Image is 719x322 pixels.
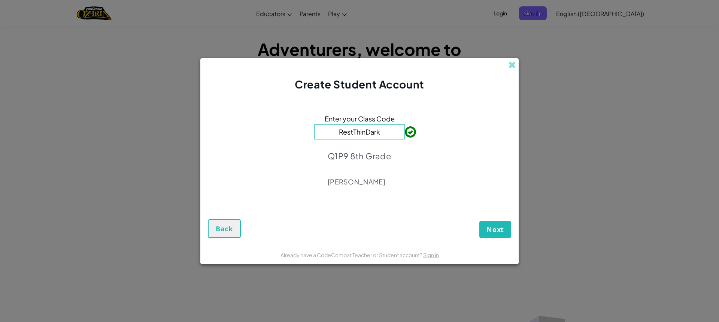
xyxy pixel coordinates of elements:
[295,78,424,91] span: Create Student Account
[479,221,511,238] button: Next
[486,225,504,234] span: Next
[208,219,241,238] button: Back
[423,252,439,258] a: Sign in
[216,224,233,233] span: Back
[325,113,395,124] span: Enter your Class Code
[280,252,423,258] span: Already have a CodeCombat Teacher or Student account?
[328,151,391,161] p: Q1P9 8th Grade
[328,177,391,186] p: [PERSON_NAME]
